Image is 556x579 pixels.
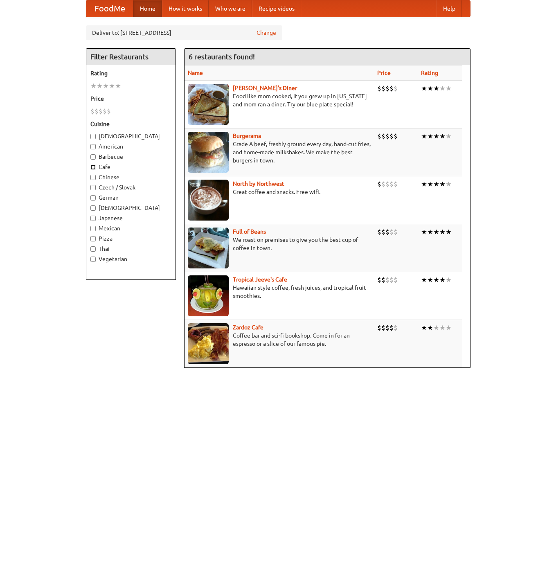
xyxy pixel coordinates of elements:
[90,255,171,263] label: Vegetarian
[377,275,381,284] li: $
[90,194,171,202] label: German
[446,228,452,237] li: ★
[233,228,266,235] a: Full of Beans
[188,84,229,125] img: sallys.jpg
[421,84,427,93] li: ★
[433,180,439,189] li: ★
[394,132,398,141] li: $
[385,323,389,332] li: $
[439,275,446,284] li: ★
[233,276,287,283] b: Tropical Jeeve's Cafe
[394,84,398,93] li: $
[233,324,263,331] a: Zardoz Cafe
[189,53,255,61] ng-pluralize: 6 restaurants found!
[433,84,439,93] li: ★
[381,228,385,237] li: $
[427,180,433,189] li: ★
[433,132,439,141] li: ★
[188,275,229,316] img: jeeves.jpg
[377,84,381,93] li: $
[439,228,446,237] li: ★
[389,180,394,189] li: $
[188,331,371,348] p: Coffee bar and sci-fi bookshop. Come in for an espresso or a slice of our famous pie.
[381,323,385,332] li: $
[427,132,433,141] li: ★
[90,173,171,181] label: Chinese
[421,70,438,76] a: Rating
[103,107,107,116] li: $
[90,224,171,232] label: Mexican
[90,153,171,161] label: Barbecue
[439,132,446,141] li: ★
[188,92,371,108] p: Food like mom cooked, if you grew up in [US_STATE] and mom ran a diner. Try our blue plate special!
[377,180,381,189] li: $
[437,0,462,17] a: Help
[188,140,371,164] p: Grade A beef, freshly ground every day, hand-cut fries, and home-made milkshakes. We make the bes...
[233,180,284,187] a: North by Northwest
[439,84,446,93] li: ★
[389,275,394,284] li: $
[188,188,371,196] p: Great coffee and snacks. Free wifi.
[427,323,433,332] li: ★
[439,323,446,332] li: ★
[95,107,99,116] li: $
[421,132,427,141] li: ★
[90,134,96,139] input: [DEMOGRAPHIC_DATA]
[394,323,398,332] li: $
[133,0,162,17] a: Home
[90,204,171,212] label: [DEMOGRAPHIC_DATA]
[394,228,398,237] li: $
[381,132,385,141] li: $
[90,107,95,116] li: $
[389,323,394,332] li: $
[427,228,433,237] li: ★
[86,25,282,40] div: Deliver to: [STREET_ADDRESS]
[90,214,171,222] label: Japanese
[90,257,96,262] input: Vegetarian
[90,175,96,180] input: Chinese
[446,180,452,189] li: ★
[90,163,171,171] label: Cafe
[385,132,389,141] li: $
[385,84,389,93] li: $
[421,323,427,332] li: ★
[90,216,96,221] input: Japanese
[389,132,394,141] li: $
[188,180,229,221] img: north.jpg
[427,84,433,93] li: ★
[97,81,103,90] li: ★
[90,246,96,252] input: Thai
[90,205,96,211] input: [DEMOGRAPHIC_DATA]
[90,245,171,253] label: Thai
[394,180,398,189] li: $
[381,275,385,284] li: $
[90,164,96,170] input: Cafe
[385,228,389,237] li: $
[233,133,261,139] a: Burgerama
[90,154,96,160] input: Barbecue
[377,323,381,332] li: $
[188,70,203,76] a: Name
[86,49,176,65] h4: Filter Restaurants
[109,81,115,90] li: ★
[90,144,96,149] input: American
[90,142,171,151] label: American
[188,132,229,173] img: burgerama.jpg
[188,323,229,364] img: zardoz.jpg
[433,228,439,237] li: ★
[377,132,381,141] li: $
[421,180,427,189] li: ★
[385,275,389,284] li: $
[385,180,389,189] li: $
[421,228,427,237] li: ★
[446,275,452,284] li: ★
[90,69,171,77] h5: Rating
[389,228,394,237] li: $
[90,132,171,140] label: [DEMOGRAPHIC_DATA]
[162,0,209,17] a: How it works
[377,70,391,76] a: Price
[188,236,371,252] p: We roast on premises to give you the best cup of coffee in town.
